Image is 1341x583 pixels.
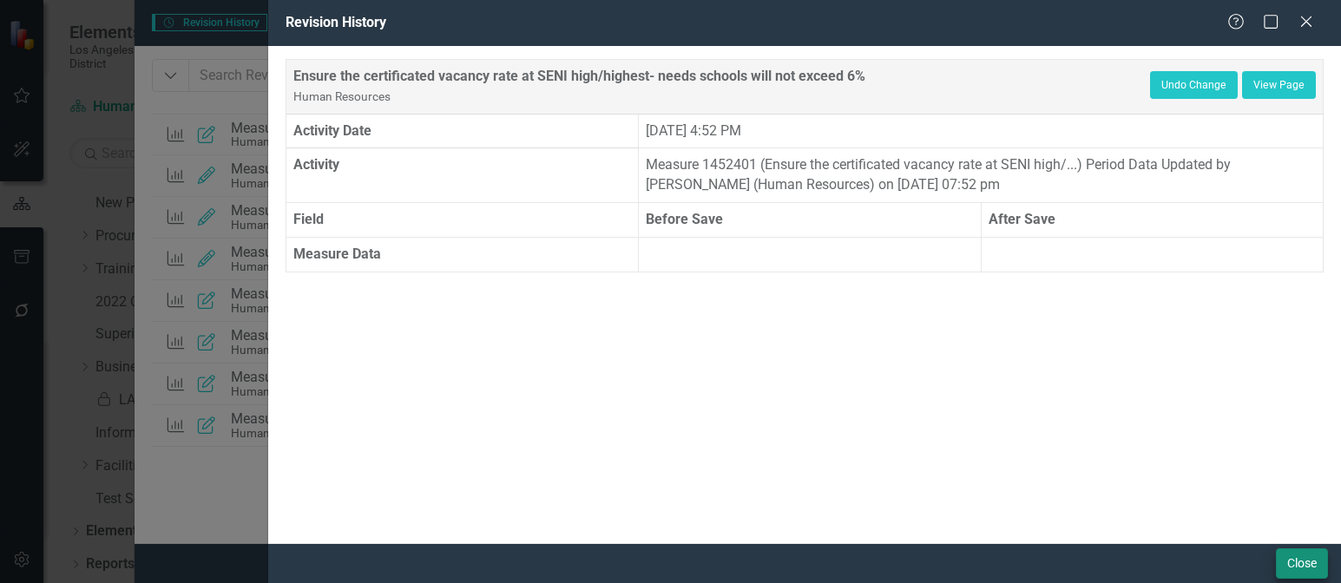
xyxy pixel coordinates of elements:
[286,14,386,30] span: Revision History
[639,148,1324,203] td: Measure 1452401 (Ensure the certificated vacancy rate at SENI high/...) Period Data Updated by [P...
[286,237,639,272] th: Measure Data
[286,114,639,148] th: Activity Date
[286,148,639,203] th: Activity
[286,203,639,238] th: Field
[1150,71,1238,99] button: Undo Change
[293,89,391,103] small: Human Resources
[1276,548,1328,579] button: Close
[981,203,1323,238] th: After Save
[639,114,1324,148] td: [DATE] 4:52 PM
[1242,71,1316,99] a: View Page
[639,203,981,238] th: Before Save
[293,67,1150,107] div: Ensure the certificated vacancy rate at SENI high/highest- needs schools will not exceed 6%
